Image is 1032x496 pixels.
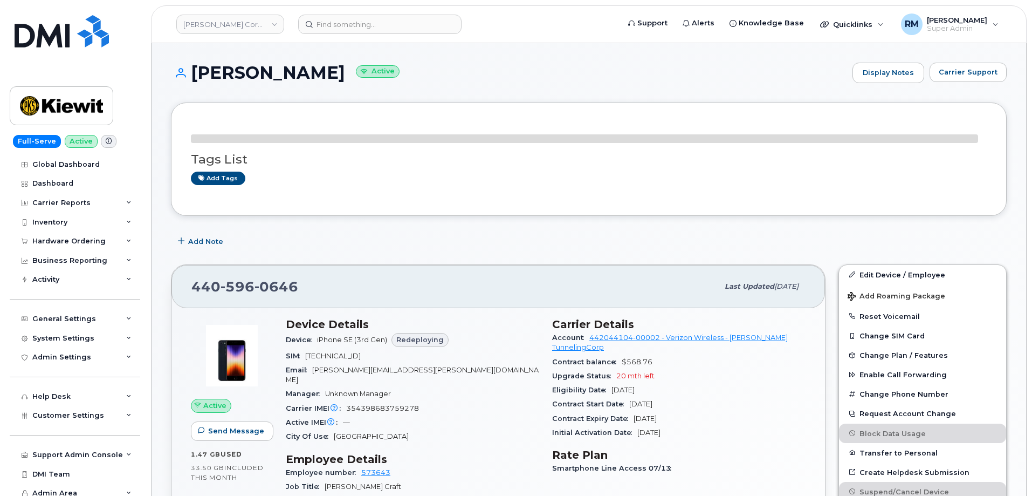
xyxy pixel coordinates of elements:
[839,265,1006,284] a: Edit Device / Employee
[286,453,539,466] h3: Employee Details
[848,292,945,302] span: Add Roaming Package
[346,404,419,412] span: 354398683759278
[396,335,444,345] span: Redeploying
[325,390,391,398] span: Unknown Manager
[839,424,1006,443] button: Block Data Usage
[839,443,1006,463] button: Transfer to Personal
[286,468,361,477] span: Employee number
[171,63,847,82] h1: [PERSON_NAME]
[637,429,661,437] span: [DATE]
[356,65,400,78] small: Active
[208,426,264,436] span: Send Message
[191,422,273,441] button: Send Message
[286,366,539,384] span: [PERSON_NAME][EMAIL_ADDRESS][PERSON_NAME][DOMAIN_NAME]
[286,318,539,331] h3: Device Details
[286,418,343,426] span: Active IMEI
[191,172,245,185] a: Add tags
[286,352,305,360] span: SIM
[552,318,806,331] h3: Carrier Details
[334,432,409,440] span: [GEOGRAPHIC_DATA]
[859,371,947,379] span: Enable Call Forwarding
[191,451,221,458] span: 1.47 GB
[552,400,629,408] span: Contract Start Date
[634,415,657,423] span: [DATE]
[286,336,317,344] span: Device
[305,352,361,360] span: [TECHNICAL_ID]
[317,336,387,344] span: iPhone SE (3rd Gen)
[552,334,788,351] a: 442044104-00002 - Verizon Wireless - [PERSON_NAME] TunnelingCorp
[325,483,401,491] span: [PERSON_NAME] Craft
[839,345,1006,365] button: Change Plan / Features
[859,487,949,495] span: Suspend/Cancel Device
[839,284,1006,307] button: Add Roaming Package
[552,429,637,437] span: Initial Activation Date
[552,415,634,423] span: Contract Expiry Date
[286,483,325,491] span: Job Title
[361,468,390,477] a: 573643
[191,153,987,166] h3: Tags List
[552,386,611,394] span: Eligibility Date
[939,67,997,77] span: Carrier Support
[930,63,1007,82] button: Carrier Support
[552,449,806,461] h3: Rate Plan
[343,418,350,426] span: —
[286,366,312,374] span: Email
[629,400,652,408] span: [DATE]
[203,400,226,411] span: Active
[839,384,1006,404] button: Change Phone Number
[199,323,264,388] img: image20231002-3703462-1angbar.jpeg
[188,236,223,247] span: Add Note
[839,307,1006,326] button: Reset Voicemail
[171,232,232,252] button: Add Note
[774,282,799,290] span: [DATE]
[859,351,948,359] span: Change Plan / Features
[286,390,325,398] span: Manager
[221,278,254,295] span: 596
[191,464,264,481] span: included this month
[552,358,622,366] span: Contract balance
[616,372,655,380] span: 20 mth left
[839,365,1006,384] button: Enable Call Forwarding
[286,432,334,440] span: City Of Use
[552,372,616,380] span: Upgrade Status
[839,463,1006,482] a: Create Helpdesk Submission
[286,404,346,412] span: Carrier IMEI
[552,464,677,472] span: Smartphone Line Access 07/13
[221,450,242,458] span: used
[191,278,298,295] span: 440
[622,358,652,366] span: $568.76
[839,326,1006,345] button: Change SIM Card
[191,464,224,472] span: 33.50 GB
[852,63,924,83] a: Display Notes
[725,282,774,290] span: Last updated
[839,404,1006,423] button: Request Account Change
[611,386,635,394] span: [DATE]
[552,334,589,342] span: Account
[254,278,298,295] span: 0646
